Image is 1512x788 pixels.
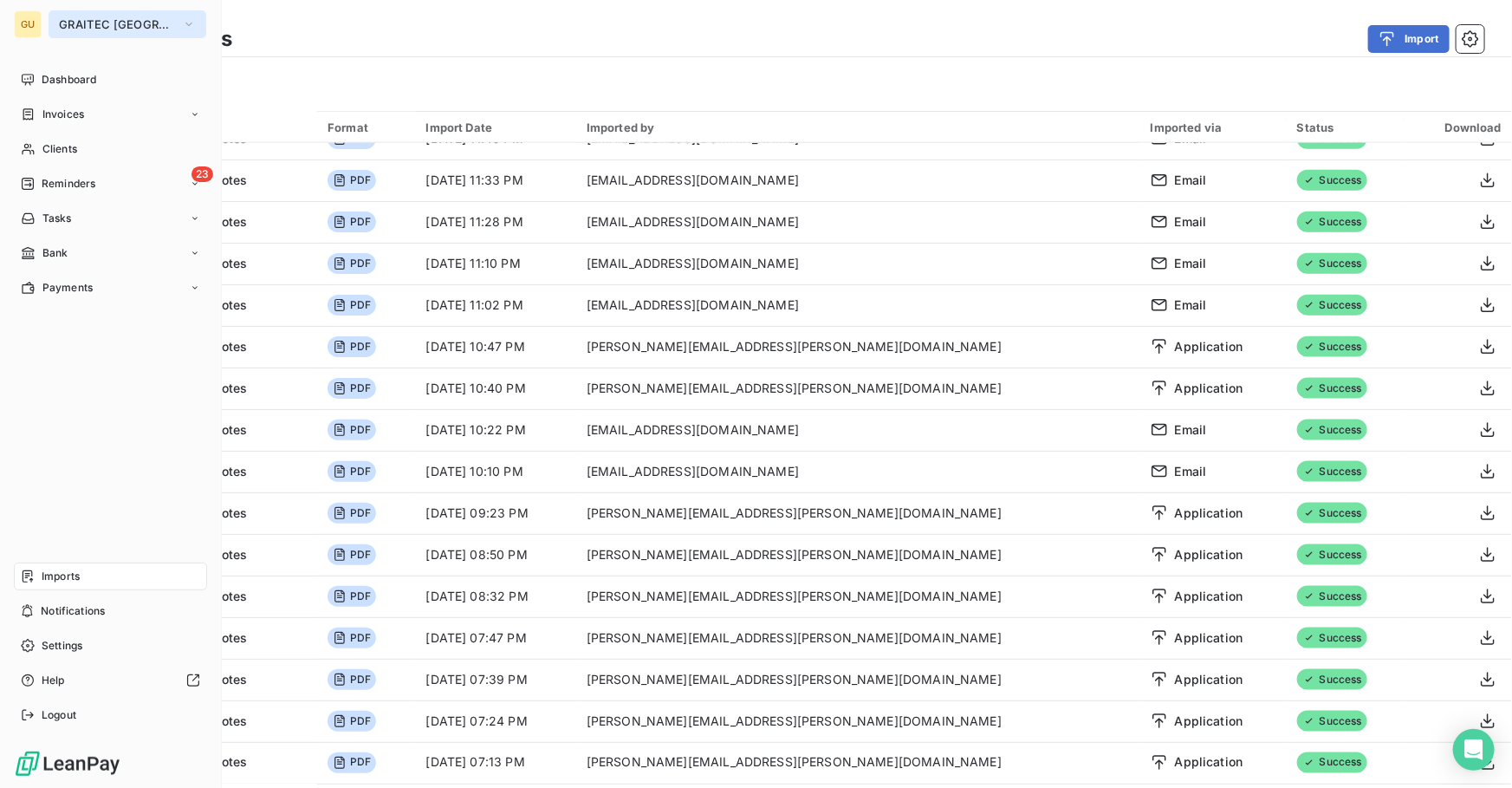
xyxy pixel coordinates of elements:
span: Bank [42,245,68,261]
span: PDF [328,461,376,482]
span: Invoices [42,107,84,122]
td: [DATE] 08:50 PM [416,534,576,576]
span: GRAITEC [GEOGRAPHIC_DATA] [59,17,175,31]
span: Email [1175,296,1207,314]
span: Help [42,673,65,688]
td: [EMAIL_ADDRESS][DOMAIN_NAME] [576,409,1140,451]
span: PDF [328,170,376,191]
button: Import [1368,25,1450,53]
span: Success [1297,378,1367,399]
span: Success [1297,461,1367,482]
span: Imports [42,569,80,584]
td: [EMAIL_ADDRESS][DOMAIN_NAME] [576,451,1140,492]
td: [PERSON_NAME][EMAIL_ADDRESS][PERSON_NAME][DOMAIN_NAME] [576,617,1140,659]
td: [DATE] 07:24 PM [416,700,576,742]
td: [DATE] 11:28 PM [416,201,576,243]
span: Tasks [42,211,72,226]
span: PDF [328,503,376,524]
td: [DATE] 07:13 PM [416,742,576,784]
span: Success [1297,212,1367,232]
span: Application [1175,588,1243,605]
td: [PERSON_NAME][EMAIL_ADDRESS][PERSON_NAME][DOMAIN_NAME] [576,659,1140,700]
td: [PERSON_NAME][EMAIL_ADDRESS][PERSON_NAME][DOMAIN_NAME] [576,492,1140,534]
span: PDF [328,628,376,648]
td: [PERSON_NAME][EMAIL_ADDRESS][PERSON_NAME][DOMAIN_NAME] [576,700,1140,742]
span: Success [1297,253,1367,274]
span: Email [1175,421,1207,439]
td: [DATE] 11:33 PM [416,160,576,201]
td: [PERSON_NAME][EMAIL_ADDRESS][PERSON_NAME][DOMAIN_NAME] [576,534,1140,576]
span: PDF [328,586,376,607]
td: [DATE] 07:39 PM [416,659,576,700]
div: Imported by [587,120,1130,134]
td: [DATE] 10:40 PM [416,368,576,409]
span: PDF [328,253,376,274]
td: [DATE] 10:47 PM [416,326,576,368]
td: [DATE] 10:10 PM [416,451,576,492]
div: GU [14,10,42,38]
div: Import Date [426,120,566,134]
span: Success [1297,295,1367,316]
span: PDF [328,420,376,440]
span: Reminders [42,176,95,192]
span: PDF [328,295,376,316]
div: Download [1415,120,1502,134]
span: PDF [328,669,376,690]
div: Status [1297,120,1394,134]
span: Application [1175,505,1243,522]
span: Success [1297,711,1367,732]
td: [DATE] 09:23 PM [416,492,576,534]
span: Notifications [41,603,105,619]
td: [EMAIL_ADDRESS][DOMAIN_NAME] [576,243,1140,284]
a: Help [14,667,207,694]
span: Application [1175,754,1243,772]
td: [DATE] 07:47 PM [416,617,576,659]
span: Payments [42,280,93,296]
span: PDF [328,544,376,565]
span: 23 [191,166,213,182]
span: Success [1297,336,1367,357]
span: Application [1175,546,1243,563]
span: Success [1297,503,1367,524]
span: Application [1175,713,1243,730]
span: PDF [328,212,376,232]
span: Settings [42,638,82,654]
span: PDF [328,378,376,399]
span: Application [1175,629,1243,647]
td: [PERSON_NAME][EMAIL_ADDRESS][PERSON_NAME][DOMAIN_NAME] [576,368,1140,409]
td: [PERSON_NAME][EMAIL_ADDRESS][PERSON_NAME][DOMAIN_NAME] [576,742,1140,784]
div: Format [328,120,406,134]
span: Application [1175,338,1243,355]
span: Success [1297,420,1367,440]
div: Open Intercom Messenger [1453,729,1495,771]
td: [EMAIL_ADDRESS][DOMAIN_NAME] [576,201,1140,243]
span: Email [1175,463,1207,480]
td: [EMAIL_ADDRESS][DOMAIN_NAME] [576,160,1140,201]
span: Success [1297,752,1367,773]
img: Logo LeanPay [14,750,121,778]
span: Email [1175,213,1207,231]
td: [PERSON_NAME][EMAIL_ADDRESS][PERSON_NAME][DOMAIN_NAME] [576,576,1140,617]
td: [DATE] 08:32 PM [416,576,576,617]
td: [PERSON_NAME][EMAIL_ADDRESS][PERSON_NAME][DOMAIN_NAME] [576,326,1140,368]
span: Success [1297,544,1367,565]
span: Clients [42,141,77,157]
span: PDF [328,711,376,732]
td: [DATE] 11:10 PM [416,243,576,284]
span: Success [1297,170,1367,191]
td: [DATE] 11:02 PM [416,284,576,326]
span: Success [1297,586,1367,607]
span: Application [1175,380,1243,397]
span: Dashboard [42,72,96,88]
span: Email [1175,172,1207,189]
span: Application [1175,671,1243,688]
span: PDF [328,336,376,357]
span: Success [1297,669,1367,690]
td: [DATE] 10:22 PM [416,409,576,451]
span: PDF [328,752,376,773]
span: Logout [42,707,76,723]
td: [EMAIL_ADDRESS][DOMAIN_NAME] [576,284,1140,326]
div: Imported via [1151,120,1276,134]
span: Success [1297,628,1367,648]
span: Email [1175,255,1207,272]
